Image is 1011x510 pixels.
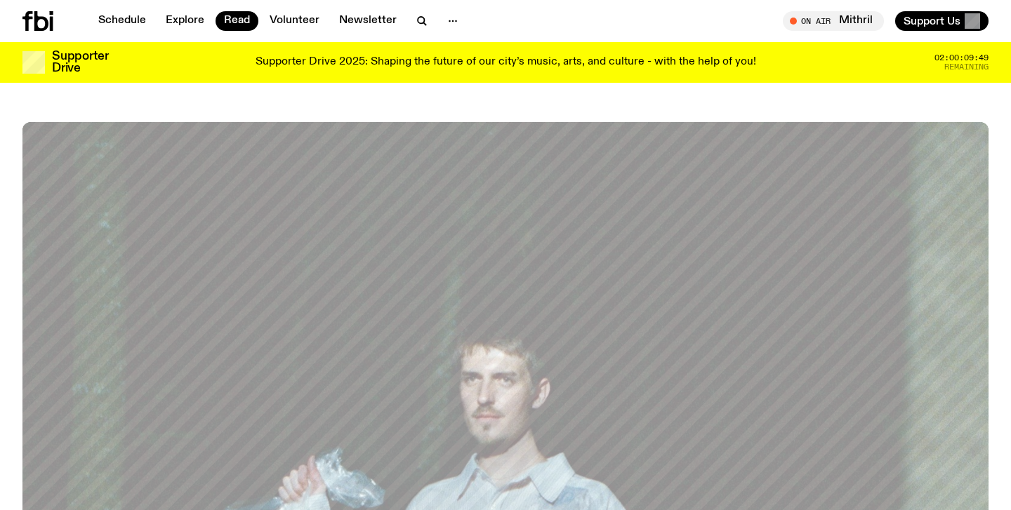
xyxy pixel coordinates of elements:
p: Supporter Drive 2025: Shaping the future of our city’s music, arts, and culture - with the help o... [256,56,756,69]
a: Read [216,11,258,31]
span: 02:00:09:49 [934,54,989,62]
a: Volunteer [261,11,328,31]
a: Newsletter [331,11,405,31]
button: On AirMithril [783,11,884,31]
span: Support Us [904,15,960,27]
button: Support Us [895,11,989,31]
a: Schedule [90,11,154,31]
a: Explore [157,11,213,31]
h3: Supporter Drive [52,51,108,74]
span: Remaining [944,63,989,71]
